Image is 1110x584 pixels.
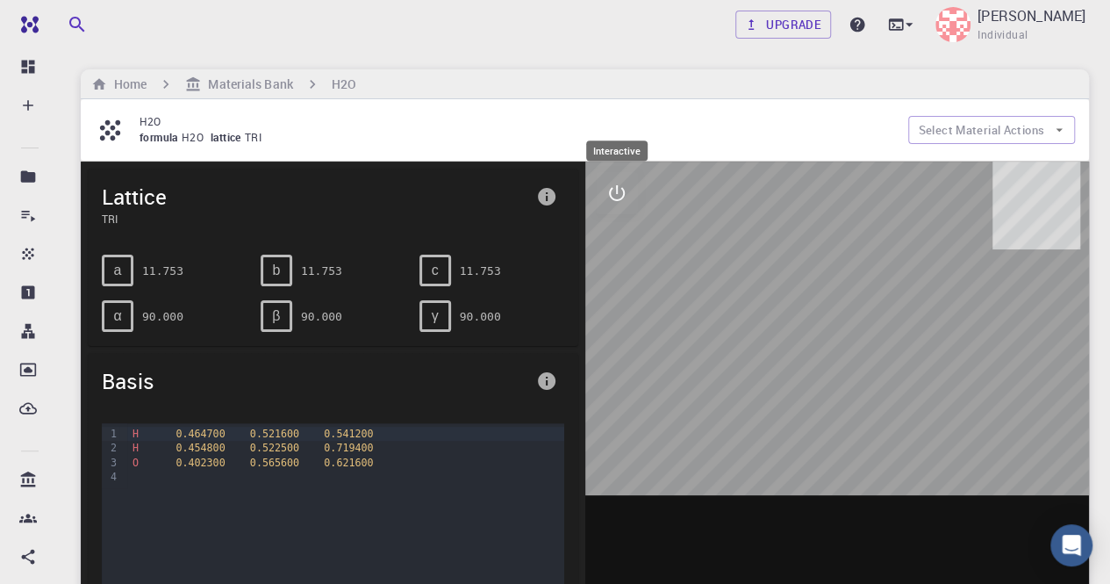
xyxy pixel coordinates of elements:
[142,256,183,286] pre: 11.753
[301,256,342,286] pre: 11.753
[88,75,360,94] nav: breadcrumb
[114,263,122,278] span: a
[432,263,439,278] span: c
[250,442,299,454] span: 0.522500
[245,130,269,144] span: TRI
[272,308,280,324] span: β
[113,308,121,324] span: α
[201,75,292,94] h6: Materials Bank
[102,367,529,395] span: Basis
[102,427,119,441] div: 1
[107,75,147,94] h6: Home
[529,364,564,399] button: info
[250,457,299,469] span: 0.565600
[142,301,183,332] pre: 90.000
[432,308,439,324] span: γ
[529,179,564,214] button: info
[175,428,225,440] span: 0.464700
[102,470,119,484] div: 4
[211,130,245,144] span: lattice
[250,428,299,440] span: 0.521600
[140,130,182,144] span: formula
[175,457,225,469] span: 0.402300
[175,442,225,454] span: 0.454800
[324,457,373,469] span: 0.621600
[460,256,501,286] pre: 11.753
[978,5,1085,26] p: [PERSON_NAME]
[132,442,139,454] span: H
[132,428,139,440] span: H
[140,113,894,129] p: H2O
[460,301,501,332] pre: 90.000
[102,183,529,211] span: Lattice
[332,75,356,94] h6: H2O
[102,211,529,227] span: TRI
[102,456,119,470] div: 3
[324,442,373,454] span: 0.719400
[1050,524,1092,566] div: Open Intercom Messenger
[735,11,831,39] a: Upgrade
[35,12,98,28] span: Support
[14,16,39,33] img: logo
[301,301,342,332] pre: 90.000
[132,457,139,469] span: O
[272,263,280,278] span: b
[908,116,1075,144] button: Select Material Actions
[978,26,1028,44] span: Individual
[182,130,211,144] span: H2O
[935,7,970,42] img: JD Francois
[102,441,119,455] div: 2
[324,428,373,440] span: 0.541200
